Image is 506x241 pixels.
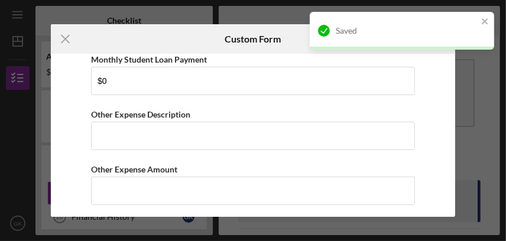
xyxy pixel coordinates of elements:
label: Other Expense Amount [91,164,177,174]
button: close [481,17,489,28]
label: Monthly Student Loan Payment [91,54,207,64]
label: Other Expense Description [91,109,190,119]
h6: Custom Form [225,34,281,44]
div: Saved [336,26,478,35]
